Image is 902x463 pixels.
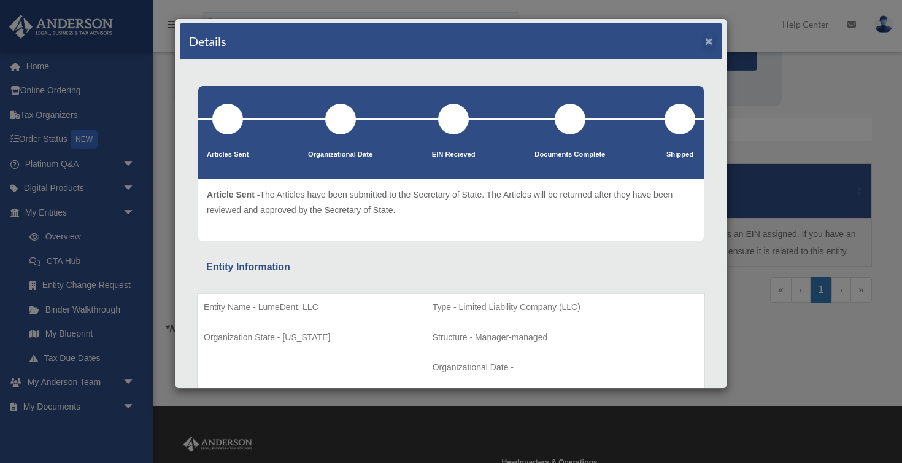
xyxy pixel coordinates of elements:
[206,259,696,276] div: Entity Information
[308,149,372,161] p: Organizational Date
[433,360,698,375] p: Organizational Date -
[207,187,695,217] p: The Articles have been submitted to the Secretary of State. The Articles will be returned after t...
[433,330,698,345] p: Structure - Manager-managed
[665,149,695,161] p: Shipped
[189,33,226,50] h4: Details
[204,300,420,315] p: Entity Name - LumeDent, LLC
[207,190,260,200] span: Article Sent -
[207,149,249,161] p: Articles Sent
[433,387,698,403] p: Business Address - [STREET_ADDRESS][PERSON_NAME]
[432,149,476,161] p: EIN Recieved
[204,387,420,403] p: EIN # -
[705,34,713,47] button: ×
[204,330,420,345] p: Organization State - [US_STATE]
[534,149,605,161] p: Documents Complete
[433,300,698,315] p: Type - Limited Liability Company (LLC)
